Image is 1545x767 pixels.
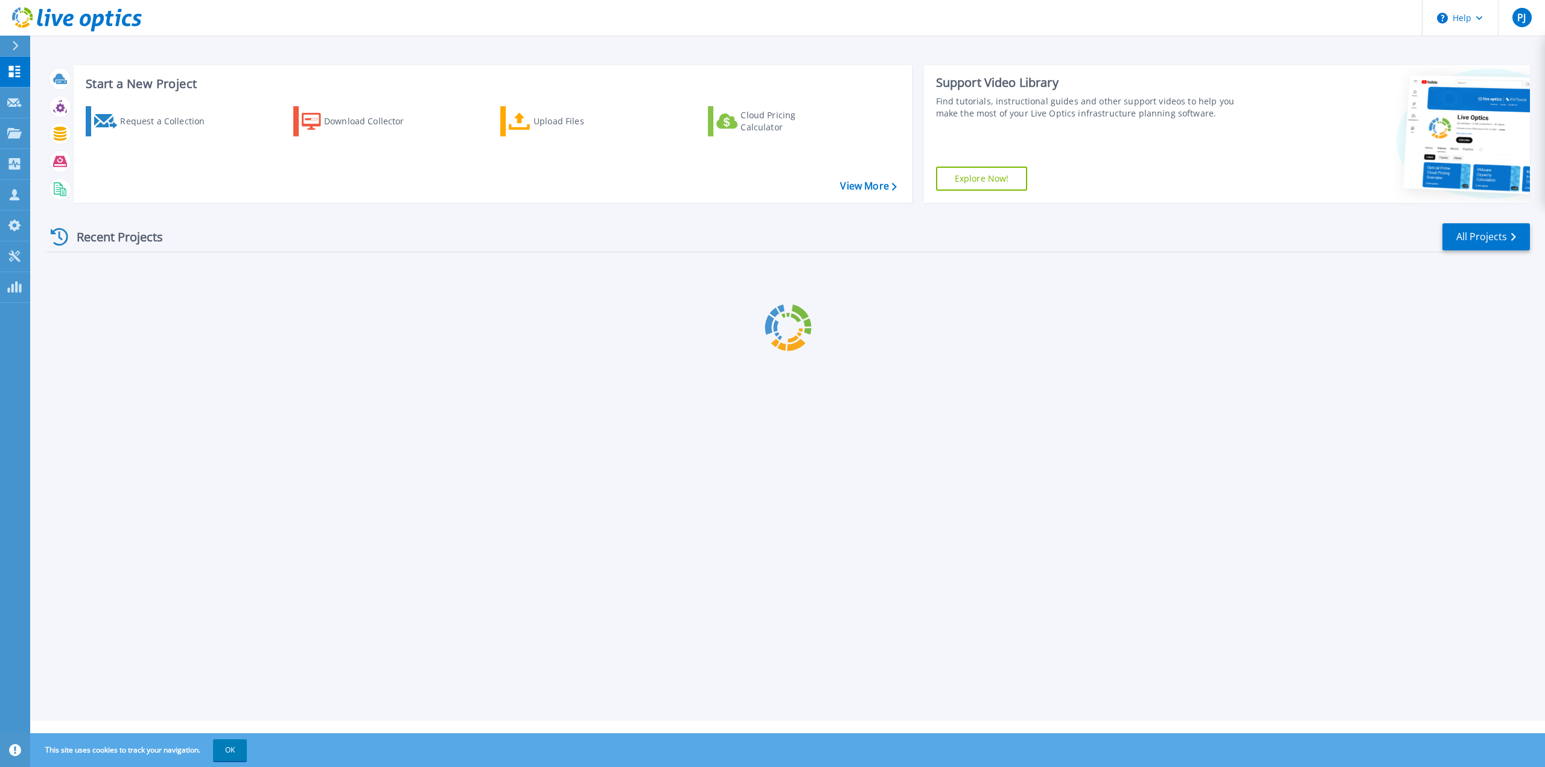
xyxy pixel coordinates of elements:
[534,109,630,133] div: Upload Files
[324,109,421,133] div: Download Collector
[213,739,247,761] button: OK
[120,109,217,133] div: Request a Collection
[86,106,220,136] a: Request a Collection
[840,180,896,192] a: View More
[293,106,428,136] a: Download Collector
[936,167,1028,191] a: Explore Now!
[86,77,896,91] h3: Start a New Project
[33,739,247,761] span: This site uses cookies to track your navigation.
[500,106,635,136] a: Upload Files
[936,75,1249,91] div: Support Video Library
[46,222,179,252] div: Recent Projects
[1517,13,1526,22] span: PJ
[741,109,837,133] div: Cloud Pricing Calculator
[708,106,843,136] a: Cloud Pricing Calculator
[1442,223,1530,250] a: All Projects
[936,95,1249,119] div: Find tutorials, instructional guides and other support videos to help you make the most of your L...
